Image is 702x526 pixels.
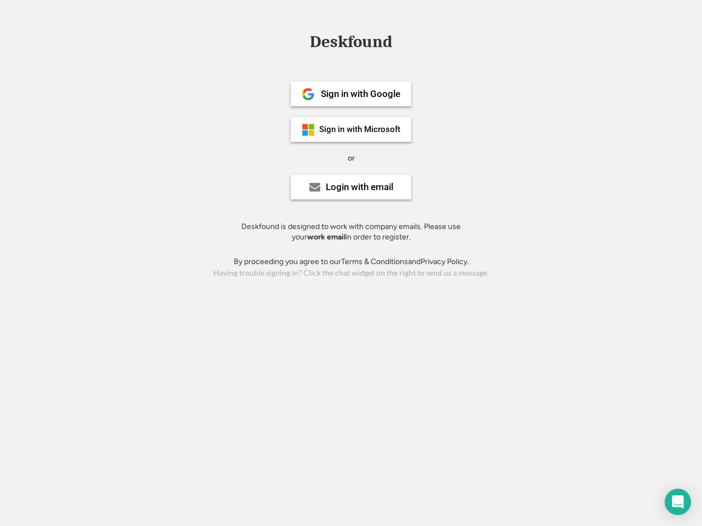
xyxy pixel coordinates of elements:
a: Terms & Conditions [341,257,408,266]
div: Sign in with Google [321,89,400,99]
div: By proceeding you agree to our and [234,256,469,267]
div: Login with email [326,182,393,192]
div: Sign in with Microsoft [319,125,400,134]
strong: work email [307,232,346,242]
a: Privacy Policy. [421,257,469,266]
div: or [348,153,355,164]
div: Deskfound [304,33,398,50]
div: Open Intercom Messenger [665,489,691,515]
img: 1024px-Google__G__Logo.svg.png [302,88,315,101]
img: ms-symbollockup_mssymbol_19.png [302,123,315,136]
div: Deskfound is designed to work with company emails. Please use your in order to register. [228,221,474,243]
